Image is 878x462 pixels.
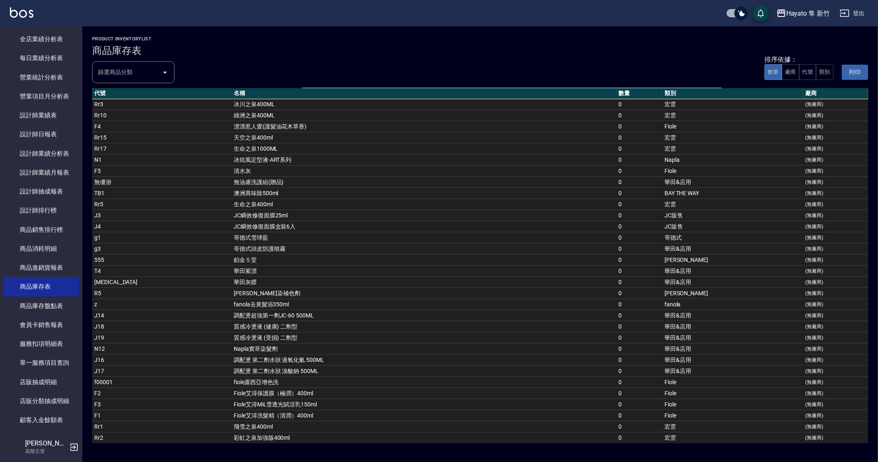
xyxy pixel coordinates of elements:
td: 0 [616,366,662,377]
td: 0 [616,199,662,210]
td: 鉑金５堂 [232,254,616,266]
a: 會員卡銷售報表 [3,315,79,334]
small: (無廠商) [805,257,823,263]
td: Fiole [662,121,803,132]
td: [PERSON_NAME] [662,288,803,299]
small: (無廠商) [805,124,823,129]
a: 營業項目月分析表 [3,87,79,106]
td: 澳洲異味除500ml [232,188,616,199]
td: 0 [616,299,662,310]
td: 調配燙 第二劑水狀 過氧化氫 500ML [232,355,616,366]
div: Hayato 隼 新竹 [786,8,830,19]
td: 宏雲 [662,99,803,110]
td: 0 [616,310,662,321]
td: J18 [92,321,232,332]
td: 華田&店用 [662,310,803,321]
td: 哥德式雪球藍 [232,232,616,243]
td: T4 [92,266,232,277]
td: Fiole [662,410,803,421]
td: 華田&店用 [662,266,803,277]
td: 清水灰 [232,166,616,177]
td: TB1 [92,188,232,199]
a: 每日業績分析表 [3,49,79,68]
td: 0 [616,232,662,243]
td: 0 [616,99,662,110]
img: Person [7,439,23,455]
a: 商品進銷貨報表 [3,258,79,277]
a: 服務扣項明細表 [3,334,79,353]
td: Fiole [662,388,803,399]
small: (無廠商) [805,146,823,152]
td: 0 [616,177,662,188]
td: 華田&店用 [662,277,803,288]
td: fanola去黃髮浴350ml [232,299,616,310]
td: J4 [92,221,232,232]
td: [MEDICAL_DATA] [92,277,232,288]
td: 冰炫風定型液-ART系列 [232,154,616,166]
td: 0 [616,243,662,254]
div: 排序依據： [764,56,834,64]
td: 華田&店用 [662,343,803,355]
small: (無廠商) [805,424,823,429]
td: 0 [616,388,662,399]
a: 單一服務項目查詢 [3,353,79,372]
td: 0 [616,399,662,410]
small: (無廠商) [805,379,823,385]
td: 冰川之泉400ML [232,99,616,110]
a: 營業統計分析表 [3,68,79,87]
td: Napla [662,154,803,166]
td: F5 [92,166,232,177]
td: Rr5 [92,199,232,210]
td: 555 [92,254,232,266]
small: (無廠商) [805,157,823,163]
td: 漂漂惹人愛(護髮油花木草香) [232,121,616,132]
td: 質感冷燙液 (健康) 二劑型 [232,321,616,332]
td: JC販售 [662,210,803,221]
td: Fiole艾淂MiL雪透光賦活乳150ml [232,399,616,410]
a: 設計師抽成報表 [3,182,79,201]
td: 華田&店用 [662,366,803,377]
small: (無廠商) [805,390,823,396]
td: Fiole艾淂洗髮精（清潤）400ml [232,410,616,421]
td: F4 [92,121,232,132]
td: [PERSON_NAME] [662,254,803,266]
small: (無廠商) [805,335,823,341]
td: 0 [616,210,662,221]
td: JC瞬效修復面膜25ml [232,210,616,221]
a: 店販抽成明細 [3,373,79,392]
td: 華田紫漂 [232,266,616,277]
td: 彩虹之泉加強版400ml [232,432,616,443]
td: 綠洲之泉400ML [232,110,616,121]
td: Fiole [662,399,803,410]
td: 天空之泉400ml [232,132,616,143]
td: F3 [92,399,232,410]
td: 0 [616,132,662,143]
small: (無廠商) [805,324,823,329]
td: J19 [92,332,232,343]
td: z [92,299,232,310]
th: 代號 [92,88,232,99]
p: 高階主管 [25,448,67,455]
h3: 商品庫存表 [92,45,868,56]
input: 分類名稱 [96,65,158,79]
a: 設計師業績分析表 [3,144,79,163]
button: Hayato 隼 新竹 [773,5,833,22]
td: J3 [92,210,232,221]
td: 宏雲 [662,143,803,154]
td: fiole露西亞增色洗 [232,377,616,388]
th: 名稱 [232,88,616,99]
td: 華田&店用 [662,355,803,366]
td: 0 [616,166,662,177]
td: N12 [92,343,232,355]
td: 宏雲 [662,432,803,443]
td: 0 [616,332,662,343]
small: (無廠商) [805,224,823,229]
td: Rr3 [92,99,232,110]
td: Napla實萃染髮劑 [232,343,616,355]
small: (無廠商) [805,368,823,374]
td: 0 [616,343,662,355]
td: fanola [662,299,803,310]
td: JC瞬效修復面膜盒裝6入 [232,221,616,232]
td: 哥德式頭皮防護噴霧 [232,243,616,254]
small: (無廠商) [805,279,823,285]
